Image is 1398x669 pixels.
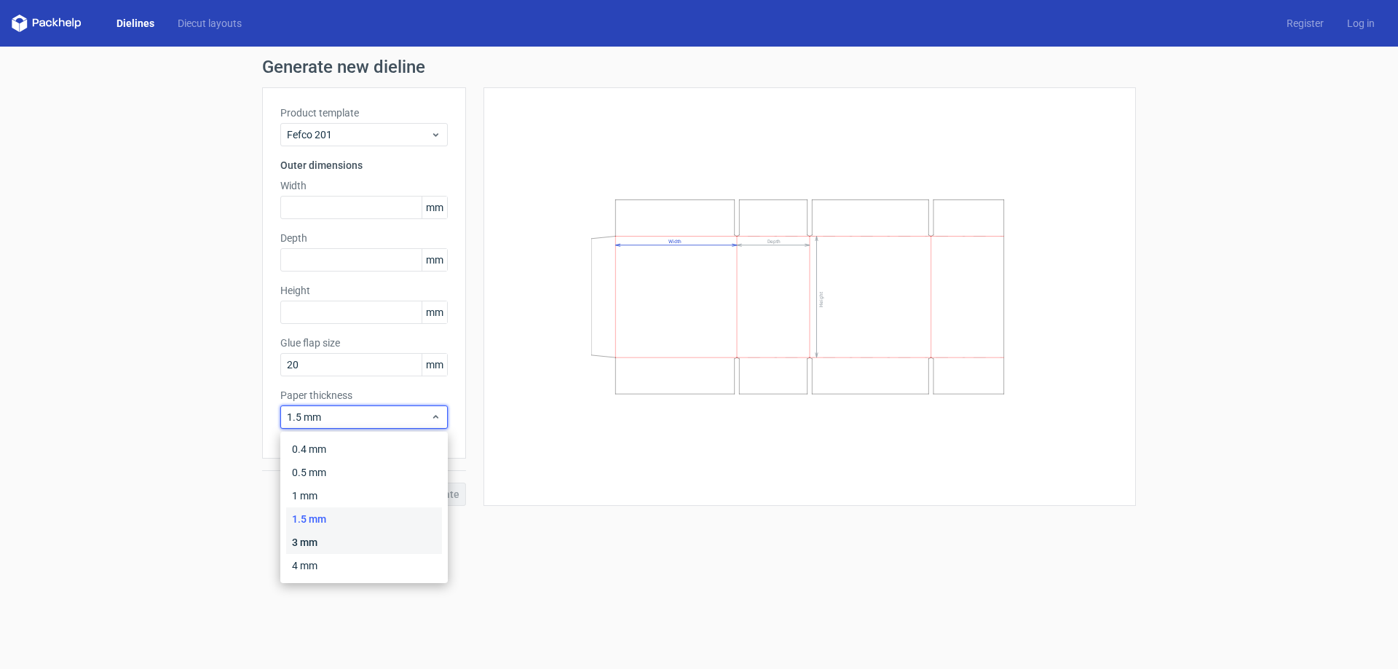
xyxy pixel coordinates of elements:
[166,16,253,31] a: Diecut layouts
[286,484,442,507] div: 1 mm
[286,438,442,461] div: 0.4 mm
[280,388,448,403] label: Paper thickness
[286,461,442,484] div: 0.5 mm
[422,197,447,218] span: mm
[422,354,447,376] span: mm
[286,531,442,554] div: 3 mm
[287,127,430,142] span: Fefco 201
[668,239,682,245] text: Width
[1335,16,1386,31] a: Log in
[280,178,448,193] label: Width
[422,249,447,271] span: mm
[287,410,430,424] span: 1.5 mm
[286,507,442,531] div: 1.5 mm
[105,16,166,31] a: Dielines
[1275,16,1335,31] a: Register
[422,301,447,323] span: mm
[286,554,442,577] div: 4 mm
[280,336,448,350] label: Glue flap size
[280,106,448,120] label: Product template
[280,231,448,245] label: Depth
[280,283,448,298] label: Height
[262,58,1136,76] h1: Generate new dieline
[280,158,448,173] h3: Outer dimensions
[818,292,824,307] text: Height
[767,239,781,245] text: Depth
